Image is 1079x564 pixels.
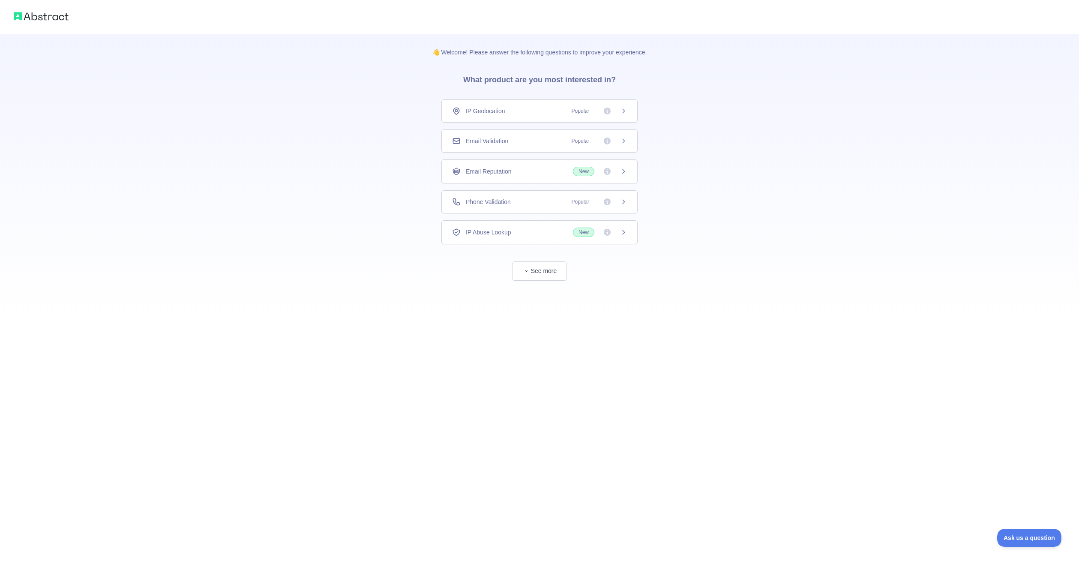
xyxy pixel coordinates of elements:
span: Email Validation [466,137,508,145]
h3: What product are you most interested in? [450,57,629,99]
span: IP Geolocation [466,107,505,115]
p: 👋 Welcome! Please answer the following questions to improve your experience. [419,34,661,57]
iframe: Toggle Customer Support [997,529,1062,547]
span: Popular [566,137,594,145]
span: Phone Validation [466,198,511,206]
span: Popular [566,198,594,206]
span: Popular [566,107,594,115]
span: New [573,167,594,176]
button: See more [512,261,567,281]
span: Email Reputation [466,167,512,176]
span: New [573,228,594,237]
img: Abstract logo [14,10,69,22]
span: IP Abuse Lookup [466,228,511,237]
